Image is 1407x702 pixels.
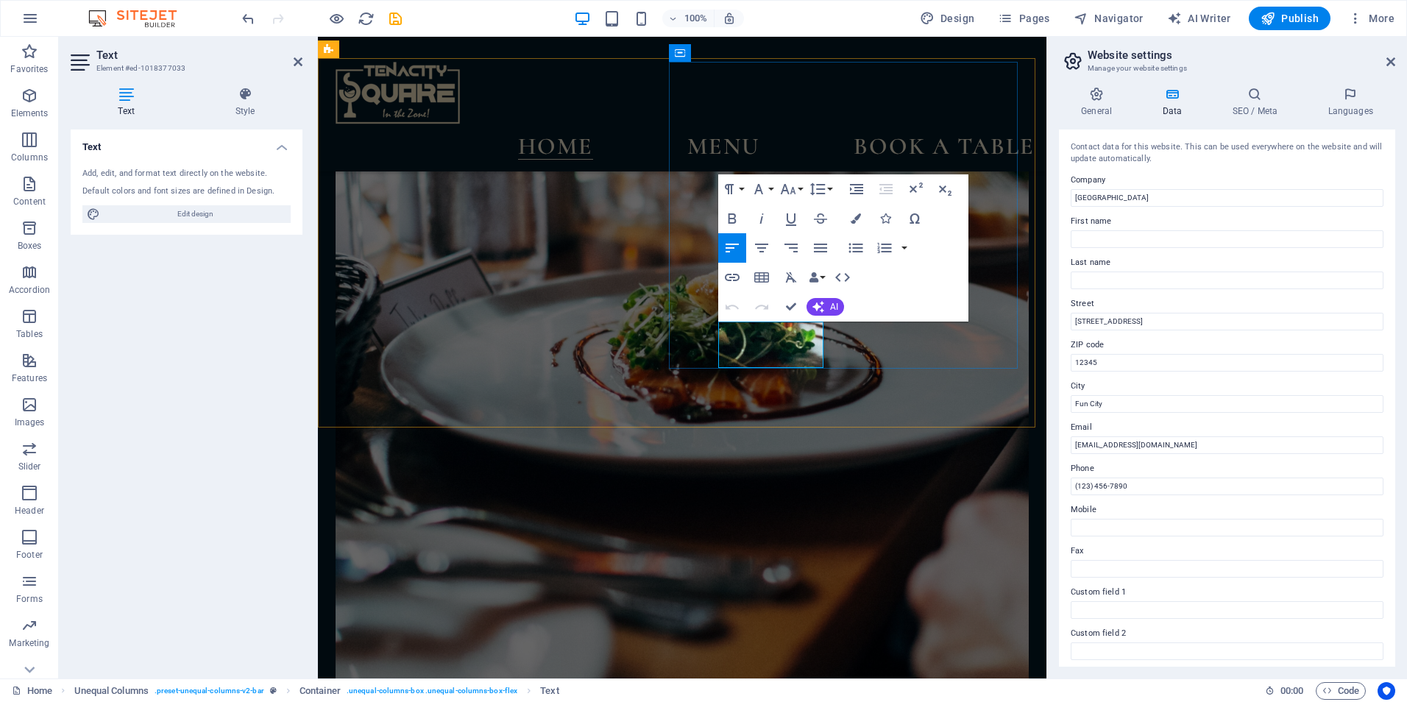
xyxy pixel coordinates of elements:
[1071,460,1383,478] label: Phone
[1071,295,1383,313] label: Street
[807,204,834,233] button: Strikethrough
[1071,625,1383,642] label: Custom field 2
[71,87,188,118] h4: Text
[270,687,277,695] i: This element is a customizable preset
[777,204,805,233] button: Underline (Ctrl+U)
[1342,7,1400,30] button: More
[1068,7,1149,30] button: Navigator
[899,233,910,263] button: Ordered List
[777,292,805,322] button: Confirm (Ctrl+⏎)
[830,302,838,311] span: AI
[74,682,559,700] nav: breadcrumb
[9,637,49,649] p: Marketing
[748,263,776,292] button: Insert Table
[1265,682,1304,700] h6: Session time
[777,263,805,292] button: Clear Formatting
[777,233,805,263] button: Align Right
[992,7,1055,30] button: Pages
[16,328,43,340] p: Tables
[1071,213,1383,230] label: First name
[998,11,1049,26] span: Pages
[1071,419,1383,436] label: Email
[358,10,375,27] i: Reload page
[16,593,43,605] p: Forms
[11,152,48,163] p: Columns
[901,204,929,233] button: Special Characters
[662,10,715,27] button: 100%
[807,263,827,292] button: Data Bindings
[104,205,286,223] span: Edit design
[1322,682,1359,700] span: Code
[829,263,857,292] button: HTML
[1161,7,1237,30] button: AI Writer
[540,682,559,700] span: Click to select. Double-click to edit
[718,233,746,263] button: Align Left
[155,682,264,700] span: . preset-unequal-columns-v2-bar
[1071,336,1383,354] label: ZIP code
[12,372,47,384] p: Features
[1140,87,1210,118] h4: Data
[18,461,41,472] p: Slider
[807,233,834,263] button: Align Justify
[11,107,49,119] p: Elements
[748,204,776,233] button: Italic (Ctrl+I)
[1088,62,1366,75] h3: Manage your website settings
[1071,171,1383,189] label: Company
[82,205,291,223] button: Edit design
[914,7,981,30] button: Design
[74,682,149,700] span: Click to select. Double-click to edit
[1249,7,1330,30] button: Publish
[1071,584,1383,601] label: Custom field 1
[1210,87,1305,118] h4: SEO / Meta
[1088,49,1395,62] h2: Website settings
[10,63,48,75] p: Favorites
[871,204,899,233] button: Icons
[9,284,50,296] p: Accordion
[1316,682,1366,700] button: Code
[96,49,302,62] h2: Text
[718,174,746,204] button: Paragraph Format
[1071,542,1383,560] label: Fax
[1074,11,1144,26] span: Navigator
[718,292,746,322] button: Undo (Ctrl+Z)
[1291,685,1293,696] span: :
[1378,682,1395,700] button: Usercentrics
[1261,11,1319,26] span: Publish
[12,682,52,700] a: Click to cancel selection. Double-click to open Pages
[82,185,291,198] div: Default colors and font sizes are defined in Design.
[920,11,975,26] span: Design
[843,174,871,204] button: Increase Indent
[188,87,302,118] h4: Style
[807,298,844,316] button: AI
[240,10,257,27] i: Undo: Change text (Ctrl+Z)
[13,196,46,208] p: Content
[842,233,870,263] button: Unordered List
[748,233,776,263] button: Align Center
[386,10,404,27] button: save
[15,505,44,517] p: Header
[777,174,805,204] button: Font Size
[82,168,291,180] div: Add, edit, and format text directly on the website.
[931,174,959,204] button: Subscript
[1280,682,1303,700] span: 00 00
[1305,87,1395,118] h4: Languages
[16,549,43,561] p: Footer
[85,10,195,27] img: Editor Logo
[1071,377,1383,395] label: City
[71,130,302,156] h4: Text
[347,682,517,700] span: . unequal-columns-box .unequal-columns-box-flex
[901,174,929,204] button: Superscript
[807,174,834,204] button: Line Height
[1059,87,1140,118] h4: General
[684,10,708,27] h6: 100%
[300,682,341,700] span: Click to select. Double-click to edit
[914,7,981,30] div: Design (Ctrl+Alt+Y)
[1071,666,1383,684] label: Custom field 3
[96,62,273,75] h3: Element #ed-1018377033
[387,10,404,27] i: Save (Ctrl+S)
[748,174,776,204] button: Font Family
[748,292,776,322] button: Redo (Ctrl+Shift+Z)
[871,233,899,263] button: Ordered List
[1071,254,1383,272] label: Last name
[357,10,375,27] button: reload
